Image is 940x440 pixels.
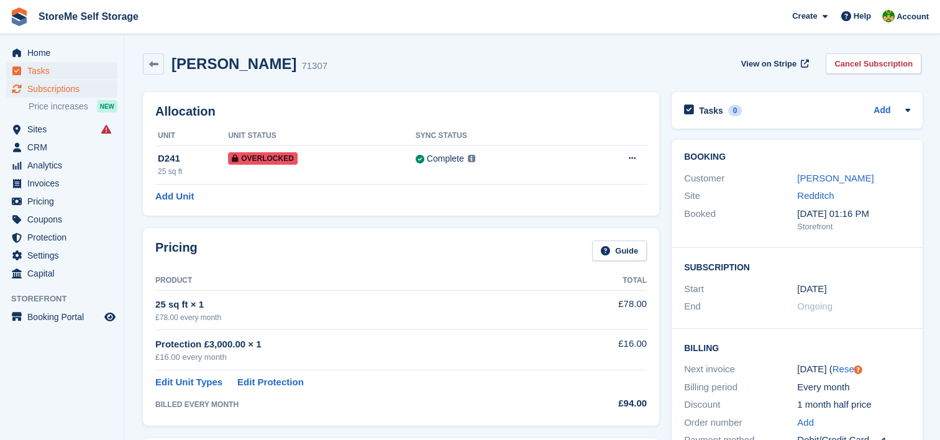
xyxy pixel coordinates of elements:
span: Ongoing [797,301,833,311]
div: D241 [158,152,228,166]
a: menu [6,44,117,62]
a: menu [6,62,117,80]
th: Product [155,271,567,291]
h2: Billing [684,341,910,354]
span: Coupons [27,211,102,228]
th: Sync Status [416,126,577,146]
a: Edit Protection [237,375,304,390]
a: menu [6,247,117,264]
div: Start [684,282,797,296]
img: icon-info-grey-7440780725fd019a000dd9b08b2336e03edf1995a4989e88bcd33f0948082b44.svg [468,155,475,162]
img: StorMe [882,10,895,22]
th: Unit Status [228,126,416,146]
time: 2025-02-03 01:00:00 UTC [797,282,826,296]
a: menu [6,139,117,156]
div: Next invoice [684,362,797,377]
div: 71307 [301,59,327,73]
div: £78.00 every month [155,312,567,323]
a: Add [874,104,890,118]
a: menu [6,211,117,228]
h2: Allocation [155,104,647,119]
div: Tooltip anchor [852,364,864,375]
div: End [684,300,797,314]
div: Order number [684,416,797,430]
div: NEW [97,100,117,112]
span: Create [792,10,817,22]
h2: [PERSON_NAME] [171,55,296,72]
span: View on Stripe [741,58,796,70]
a: View on Stripe [736,53,811,74]
span: Pricing [27,193,102,210]
span: Overlocked [228,152,298,165]
div: 0 [728,105,742,116]
a: Add Unit [155,190,194,204]
span: Help [854,10,871,22]
td: £78.00 [567,290,647,329]
th: Total [567,271,647,291]
span: Account [897,11,929,23]
a: menu [6,308,117,326]
div: Complete [427,152,464,165]
th: Unit [155,126,228,146]
div: £16.00 every month [155,351,567,364]
div: Storefront [797,221,910,233]
span: Tasks [27,62,102,80]
span: Protection [27,229,102,246]
a: Cancel Subscription [826,53,921,74]
td: £16.00 [567,330,647,370]
span: Settings [27,247,102,264]
img: stora-icon-8386f47178a22dfd0bd8f6a31ec36ba5ce8667c1dd55bd0f319d3a0aa187defe.svg [10,7,29,26]
span: Storefront [11,293,124,305]
span: Price increases [29,101,88,112]
a: Add [797,416,814,430]
a: Guide [592,241,647,261]
div: Booked [684,207,797,233]
div: Billing period [684,380,797,395]
div: Site [684,189,797,203]
div: Customer [684,172,797,186]
div: 1 month half price [797,398,910,412]
span: Subscriptions [27,80,102,98]
h2: Booking [684,152,910,162]
a: Redditch [797,190,834,201]
a: Reset [833,364,857,374]
span: CRM [27,139,102,156]
span: Sites [27,121,102,138]
div: £94.00 [567,396,647,411]
a: [PERSON_NAME] [797,173,874,183]
div: Protection £3,000.00 × 1 [155,337,567,352]
a: Edit Unit Types [155,375,222,390]
a: menu [6,157,117,174]
a: menu [6,193,117,210]
div: Discount [684,398,797,412]
div: Every month [797,380,910,395]
a: menu [6,175,117,192]
div: 25 sq ft [158,166,228,177]
i: Smart entry sync failures have occurred [101,124,111,134]
div: BILLED EVERY MONTH [155,399,567,410]
a: StoreMe Self Storage [34,6,144,27]
a: menu [6,229,117,246]
a: Price increases NEW [29,99,117,113]
div: 25 sq ft × 1 [155,298,567,312]
a: menu [6,265,117,282]
span: Home [27,44,102,62]
div: [DATE] 01:16 PM [797,207,910,221]
a: menu [6,80,117,98]
span: Capital [27,265,102,282]
a: menu [6,121,117,138]
div: [DATE] ( ) [797,362,910,377]
h2: Tasks [699,105,723,116]
span: Analytics [27,157,102,174]
a: Preview store [103,309,117,324]
h2: Pricing [155,241,198,261]
span: Booking Portal [27,308,102,326]
h2: Subscription [684,260,910,273]
span: Invoices [27,175,102,192]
